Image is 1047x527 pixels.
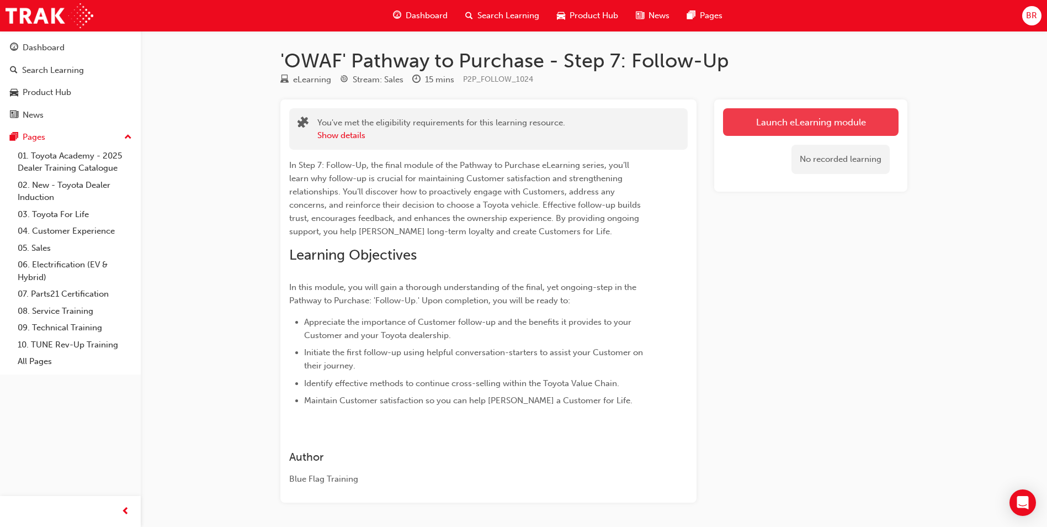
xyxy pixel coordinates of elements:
a: search-iconSearch Learning [456,4,548,27]
span: News [649,9,669,22]
span: Learning resource code [463,75,533,84]
span: guage-icon [10,43,18,53]
a: 03. Toyota For Life [13,206,136,223]
span: car-icon [557,9,565,23]
a: Dashboard [4,38,136,58]
a: 07. Parts21 Certification [13,286,136,303]
div: 15 mins [425,73,454,86]
div: Duration [412,73,454,87]
span: Appreciate the importance of Customer follow-up and the benefits it provides to your Customer and... [304,317,634,340]
a: pages-iconPages [678,4,731,27]
div: Pages [23,131,45,144]
a: 05. Sales [13,240,136,257]
span: Identify effective methods to continue cross-selling within the Toyota Value Chain. [304,378,619,388]
button: DashboardSearch LearningProduct HubNews [4,35,136,127]
div: Product Hub [23,86,71,99]
a: All Pages [13,353,136,370]
h3: Author [289,451,648,463]
span: learningResourceType_ELEARNING-icon [280,75,289,85]
span: In this module, you will gain a thorough understanding of the final, yet ongoing-step in the Path... [289,282,639,305]
a: Search Learning [4,60,136,81]
span: news-icon [10,110,18,120]
span: Maintain Customer satisfaction so you can help [PERSON_NAME] a Customer for Life. [304,396,633,405]
span: news-icon [636,9,644,23]
div: Stream: Sales [353,73,403,86]
a: 10. TUNE Rev-Up Training [13,336,136,354]
span: In Step 7: Follow-Up, the final module of the Pathway to Purchase eLearning series, you’ll learn ... [289,160,643,236]
span: clock-icon [412,75,421,85]
button: Pages [4,127,136,147]
div: eLearning [293,73,331,86]
div: Search Learning [22,64,84,77]
a: Launch eLearning module [723,108,899,136]
div: Dashboard [23,41,65,54]
span: pages-icon [10,133,18,143]
div: Stream [340,73,403,87]
a: 08. Service Training [13,303,136,320]
span: guage-icon [393,9,401,23]
span: target-icon [340,75,348,85]
span: Product Hub [570,9,618,22]
a: 09. Technical Training [13,319,136,336]
button: BR [1022,6,1041,25]
img: Trak [6,3,93,28]
a: 02. New - Toyota Dealer Induction [13,177,136,206]
span: Search Learning [477,9,539,22]
span: pages-icon [687,9,695,23]
button: Show details [317,129,365,142]
div: You've met the eligibility requirements for this learning resource. [317,117,565,141]
span: search-icon [465,9,473,23]
h1: 'OWAF' Pathway to Purchase - Step 7: Follow-Up [280,49,907,73]
a: Product Hub [4,82,136,103]
a: 06. Electrification (EV & Hybrid) [13,256,136,286]
a: News [4,105,136,125]
span: BR [1026,9,1037,22]
a: car-iconProduct Hub [548,4,627,27]
div: No recorded learning [791,145,890,174]
a: 04. Customer Experience [13,223,136,240]
span: Initiate the first follow-up using helpful conversation-starters to assist your Customer on their... [304,347,645,371]
a: news-iconNews [627,4,678,27]
span: Dashboard [406,9,448,22]
span: puzzle-icon [297,118,309,130]
span: prev-icon [121,505,130,519]
span: search-icon [10,66,18,76]
div: News [23,109,44,122]
span: up-icon [124,130,132,145]
div: Type [280,73,331,87]
span: Learning Objectives [289,246,417,263]
div: Blue Flag Training [289,473,648,486]
span: Pages [700,9,722,22]
a: guage-iconDashboard [384,4,456,27]
div: Open Intercom Messenger [1009,489,1036,516]
span: car-icon [10,88,18,98]
a: 01. Toyota Academy - 2025 Dealer Training Catalogue [13,147,136,177]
